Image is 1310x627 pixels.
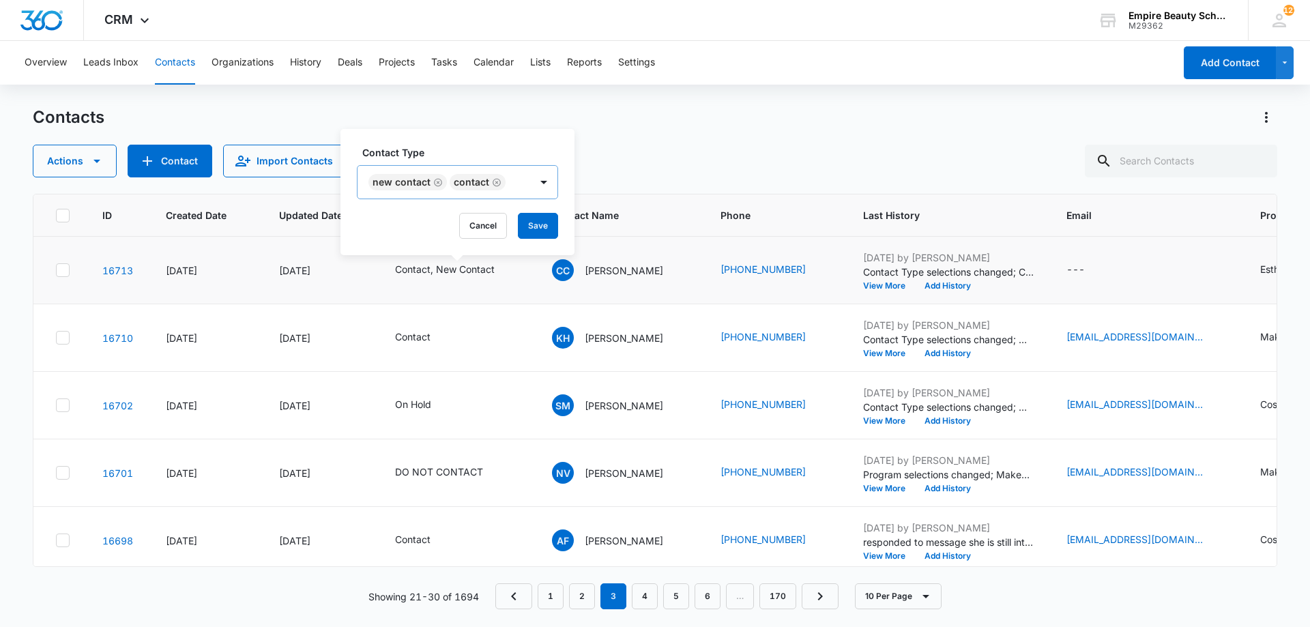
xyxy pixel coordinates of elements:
button: View More [863,552,915,560]
button: Reports [567,41,602,85]
p: Contact Type selections changed; Contact was added. [863,265,1034,279]
button: Import Contacts [223,145,347,177]
div: Email - - Select to Edit Field [1066,262,1109,278]
p: [PERSON_NAME] [585,534,663,548]
p: [DATE] by [PERSON_NAME] [863,453,1034,467]
a: Page 5 [663,583,689,609]
input: Search Contacts [1085,145,1277,177]
span: CRM [104,12,133,27]
span: KH [552,327,574,349]
p: [DATE] by [PERSON_NAME] [863,250,1034,265]
button: Cancel [459,213,507,239]
div: [DATE] [279,398,362,413]
span: ID [102,208,113,222]
span: NV [552,462,574,484]
div: Contact Type - Contact, New Contact - Select to Edit Field [395,262,519,278]
p: [PERSON_NAME] [585,263,663,278]
a: Page 6 [695,583,720,609]
label: Contact Type [362,145,564,160]
div: New Contact [373,177,431,187]
div: Contact [395,330,431,344]
div: Contact [454,177,489,187]
a: [PHONE_NUMBER] [720,262,806,276]
div: DO NOT CONTACT [395,465,483,479]
button: Actions [33,145,117,177]
a: Page 4 [632,583,658,609]
button: Add History [915,349,980,358]
div: [DATE] [279,534,362,548]
div: Email - kaitlynjcoe@gmail.com - Select to Edit Field [1066,330,1227,346]
span: 121 [1283,5,1294,16]
button: Deals [338,41,362,85]
div: Phone - +1 (603) 724-8777 - Select to Edit Field [720,330,830,346]
div: Contact Type - Contact - Select to Edit Field [395,532,455,549]
button: View More [863,417,915,425]
a: Previous Page [495,583,532,609]
div: Phone - (603) 425-7827 - Select to Edit Field [720,262,830,278]
div: [DATE] [279,466,362,480]
a: Navigate to contact details page for Nicole Valente [102,467,133,479]
div: Contact Name - Apryl Feudner - Select to Edit Field [552,529,688,551]
button: Add History [915,282,980,290]
button: 10 Per Page [855,583,942,609]
span: AF [552,529,574,551]
a: Navigate to contact details page for Kaitlyn Harte [102,332,133,344]
div: [DATE] [279,331,362,345]
div: [DATE] [279,263,362,278]
div: Contact [395,532,431,546]
p: Contact Type selections changed; New Contact was removed. [863,400,1034,414]
div: Phone - +1 (603) 404-3409 - Select to Edit Field [720,532,830,549]
div: Contact Type - Contact - Select to Edit Field [395,330,455,346]
p: Showing 21-30 of 1694 [368,589,479,604]
a: [PHONE_NUMBER] [720,397,806,411]
button: History [290,41,321,85]
span: SM [552,394,574,416]
button: View More [863,282,915,290]
p: [PERSON_NAME] [585,398,663,413]
div: Contact Name - Kaitlyn Harte - Select to Edit Field [552,327,688,349]
span: Phone [720,208,811,222]
p: Program selections changed; Makeup was added. [863,467,1034,482]
button: Tasks [431,41,457,85]
div: Contact Type - On Hold - Select to Edit Field [395,397,456,413]
button: Add History [915,552,980,560]
a: Page 2 [569,583,595,609]
div: --- [1066,262,1085,278]
div: Contact, New Contact [395,262,495,276]
button: Add History [915,484,980,493]
a: Page 1 [538,583,564,609]
span: Created Date [166,208,227,222]
a: Navigate to contact details page for Samantha Marchant [102,400,133,411]
button: Contacts [155,41,195,85]
div: account name [1129,10,1228,21]
a: Page 170 [759,583,796,609]
p: [PERSON_NAME] [585,331,663,345]
button: Save [518,213,558,239]
a: [EMAIL_ADDRESS][DOMAIN_NAME] [1066,330,1203,344]
div: [DATE] [166,534,246,548]
div: Phone - (603) 393-0833 - Select to Edit Field [720,397,830,413]
div: Contact Name - Samantha Marchant - Select to Edit Field [552,394,688,416]
a: [EMAIL_ADDRESS][DOMAIN_NAME] [1066,397,1203,411]
p: [DATE] by [PERSON_NAME] [863,318,1034,332]
p: [DATE] by [PERSON_NAME] [863,385,1034,400]
div: Remove New Contact [431,177,443,187]
button: Leads Inbox [83,41,139,85]
div: [DATE] [166,466,246,480]
p: responded to message she is still interested, best time to chat? [863,535,1034,549]
a: [EMAIL_ADDRESS][DOMAIN_NAME] [1066,465,1203,479]
button: Actions [1255,106,1277,128]
button: Settings [618,41,655,85]
span: Email [1066,208,1208,222]
span: Contact Name [552,208,668,222]
div: notifications count [1283,5,1294,16]
div: Makeup [1260,465,1297,479]
p: [PERSON_NAME] [585,466,663,480]
p: [DATE] by [PERSON_NAME] [863,521,1034,535]
button: Organizations [212,41,274,85]
div: account id [1129,21,1228,31]
span: Updated Date [279,208,343,222]
em: 3 [600,583,626,609]
button: Add History [915,417,980,425]
div: [DATE] [166,398,246,413]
